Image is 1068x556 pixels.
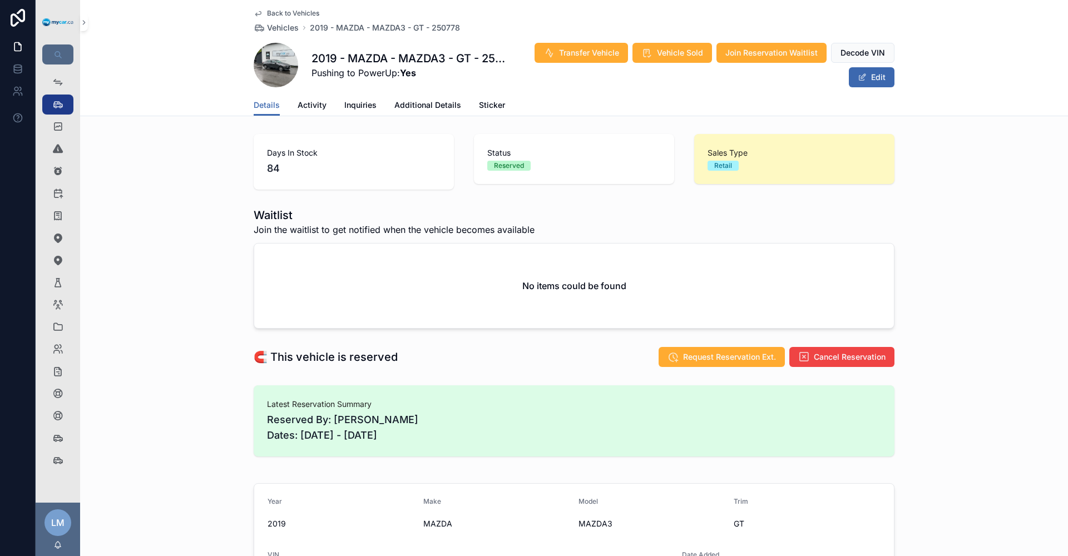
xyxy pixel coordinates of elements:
[344,100,377,111] span: Inquiries
[268,497,282,505] span: Year
[298,95,327,117] a: Activity
[254,95,280,116] a: Details
[559,47,619,58] span: Transfer Vehicle
[254,207,535,223] h1: Waitlist
[734,497,748,505] span: Trim
[254,223,535,236] span: Join the waitlist to get notified when the vehicle becomes available
[725,47,818,58] span: Join Reservation Waitlist
[714,161,732,171] div: Retail
[254,100,280,111] span: Details
[254,22,299,33] a: Vehicles
[632,43,712,63] button: Vehicle Sold
[849,67,894,87] button: Edit
[394,100,461,111] span: Additional Details
[51,516,65,529] span: LM
[494,161,524,171] div: Reserved
[716,43,827,63] button: Join Reservation Waitlist
[298,100,327,111] span: Activity
[487,147,661,158] span: Status
[814,351,886,363] span: Cancel Reservation
[344,95,377,117] a: Inquiries
[254,9,319,18] a: Back to Vehicles
[423,518,570,529] span: MAZDA
[708,147,881,158] span: Sales Type
[311,51,506,66] h1: 2019 - MAZDA - MAZDA3 - GT - 250778
[535,43,628,63] button: Transfer Vehicle
[578,518,725,529] span: MAZDA3
[657,47,703,58] span: Vehicle Sold
[479,95,505,117] a: Sticker
[267,9,319,18] span: Back to Vehicles
[394,95,461,117] a: Additional Details
[840,47,885,58] span: Decode VIN
[311,66,506,80] span: Pushing to PowerUp:
[423,497,441,505] span: Make
[578,497,598,505] span: Model
[310,22,460,33] a: 2019 - MAZDA - MAZDA3 - GT - 250778
[734,518,881,529] span: GT
[522,279,626,292] h2: No items could be found
[267,161,441,176] span: 84
[268,518,414,529] span: 2019
[36,64,80,485] div: scrollable content
[479,100,505,111] span: Sticker
[267,22,299,33] span: Vehicles
[683,351,776,363] span: Request Reservation Ext.
[831,43,894,63] button: Decode VIN
[254,349,398,365] h1: 🧲 This vehicle is reserved
[42,18,73,27] img: App logo
[267,147,441,158] span: Days In Stock
[789,347,894,367] button: Cancel Reservation
[400,67,416,78] strong: Yes
[659,347,785,367] button: Request Reservation Ext.
[267,412,881,443] span: Reserved By: [PERSON_NAME] Dates: [DATE] - [DATE]
[267,399,881,410] span: Latest Reservation Summary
